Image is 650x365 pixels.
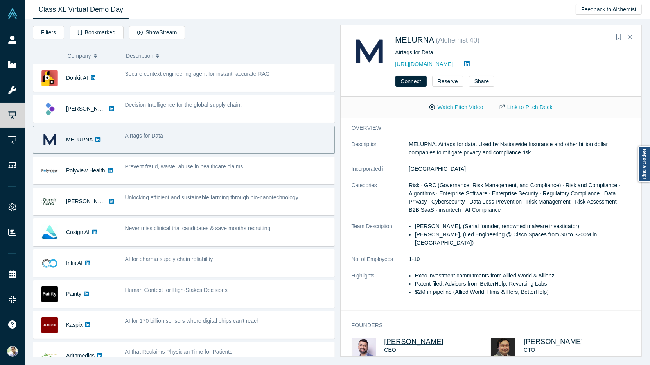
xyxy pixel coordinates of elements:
[41,317,58,333] img: Kaspix's Logo
[66,198,111,204] a: [PERSON_NAME]
[432,76,463,87] button: Reserve
[33,0,129,19] a: Class XL Virtual Demo Day
[125,349,233,355] span: AI that Reclaims Physician Time for Patients
[66,291,81,297] a: Pairity
[352,321,620,329] h3: Founders
[41,193,58,210] img: Qumir Nano's Logo
[125,71,270,77] span: Secure context engineering agent for instant, accurate RAG
[524,338,583,345] a: [PERSON_NAME]
[352,140,409,165] dt: Description
[66,229,90,235] a: Cosign AI
[436,36,479,44] small: ( Alchemist 40 )
[68,48,91,64] span: Company
[41,101,58,117] img: Kimaru AI's Logo
[492,100,561,114] a: Link to Pitch Deck
[352,222,409,255] dt: Team Description
[409,140,631,157] p: MELURNA. Airtags for data. Used by Nationwide Insurance and other billion dollar companies to mit...
[70,26,124,39] button: Bookmarked
[66,167,105,174] a: Polyview Health
[352,34,387,69] img: MELURNA's Logo
[68,48,118,64] button: Company
[352,181,409,222] dt: Categories
[125,194,300,200] span: Unlocking efficient and sustainable farming through bio-nanotechnology.
[352,338,376,361] img: Sam Jadali's Profile Image
[66,260,83,266] a: Infis AI
[125,287,228,293] span: Human Context for High-Stakes Decisions
[41,132,58,148] img: MELURNA's Logo
[66,352,95,359] a: Arithmedics
[33,26,64,39] button: Filters
[415,272,630,280] li: Exec investment commitments from Allied World & Allianz
[41,70,58,86] img: Donkit AI's Logo
[524,347,535,353] span: CTO
[66,136,93,143] a: MELURNA
[126,48,153,64] span: Description
[41,255,58,272] img: Infis AI's Logo
[409,165,631,173] dd: [GEOGRAPHIC_DATA]
[129,26,185,39] button: ShowStream
[125,132,163,139] span: Airtags for Data
[41,348,58,364] img: Arithmedics's Logo
[576,4,642,15] button: Feedback to Alchemist
[352,165,409,181] dt: Incorporated in
[613,32,624,43] button: Bookmark
[469,76,494,87] button: Share
[384,347,396,353] span: CEO
[125,102,242,108] span: Decision Intelligence for the global supply chain.
[7,346,18,357] img: Ravi Belani's Account
[395,61,453,67] a: [URL][DOMAIN_NAME]
[491,338,515,361] img: Abhishek Bhattacharyya's Profile Image
[7,8,18,19] img: Alchemist Vault Logo
[415,231,630,247] li: [PERSON_NAME], (Led Engineering @ Cisco Spaces from $0 to $200M in [GEOGRAPHIC_DATA])
[395,76,427,87] button: Connect
[41,163,58,179] img: Polyview Health's Logo
[421,100,492,114] button: Watch Pitch Video
[125,256,213,262] span: AI for pharma supply chain reliability
[125,163,243,170] span: Prevent fraud, waste, abuse in healthcare claims
[66,75,88,81] a: Donkit AI
[415,280,630,288] li: Patent filed, Advisors from BetterHelp, Reversing Labs
[352,255,409,272] dt: No. of Employees
[409,255,631,263] dd: 1-10
[41,224,58,241] img: Cosign AI's Logo
[395,48,631,57] div: Airtags for Data
[126,48,329,64] button: Description
[125,318,260,324] span: AI for 170 billion sensors where digital chips can't reach
[66,106,111,112] a: [PERSON_NAME]
[125,225,271,231] span: Never miss clinical trial candidates & save months recruiting
[415,222,630,231] li: [PERSON_NAME], (Serial founder, renowned malware investigator)
[638,146,650,182] a: Report a bug!
[352,272,409,304] dt: Highlights
[415,288,630,296] li: $2M in pipeline (Allied World, Hims & Hers, BetterHelp)
[66,322,83,328] a: Kaspix
[41,286,58,302] img: Pairity's Logo
[352,124,620,132] h3: overview
[384,338,444,345] a: [PERSON_NAME]
[409,182,621,213] span: Risk · GRC (Governance, Risk Management, and Compliance) · Risk and Compliance · Algorithms · Ent...
[624,31,636,43] button: Close
[395,36,435,44] a: MELURNA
